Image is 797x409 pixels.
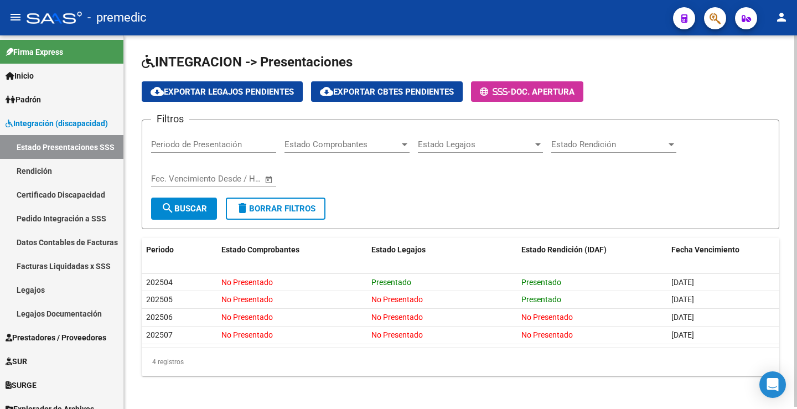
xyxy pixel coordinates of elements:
span: Presentado [521,278,561,287]
span: Estado Comprobantes [221,245,299,254]
span: Estado Rendición [551,139,666,149]
span: Presentado [521,295,561,304]
datatable-header-cell: Fecha Vencimiento [667,238,779,262]
span: 202505 [146,295,173,304]
span: Estado Legajos [418,139,533,149]
button: Borrar Filtros [226,198,325,220]
span: Exportar Cbtes Pendientes [320,87,454,97]
mat-icon: menu [9,11,22,24]
span: Exportar Legajos Pendientes [151,87,294,97]
span: Estado Rendición (IDAF) [521,245,607,254]
datatable-header-cell: Estado Legajos [367,238,517,262]
mat-icon: cloud_download [320,85,333,98]
div: Open Intercom Messenger [759,371,786,398]
span: No Presentado [221,313,273,322]
span: Presentado [371,278,411,287]
button: Open calendar [263,173,276,186]
span: No Presentado [221,278,273,287]
datatable-header-cell: Estado Rendición (IDAF) [517,238,667,262]
button: Exportar Cbtes Pendientes [311,81,463,102]
span: 202507 [146,330,173,339]
span: Estado Legajos [371,245,426,254]
span: Inicio [6,70,34,82]
button: Buscar [151,198,217,220]
span: SUR [6,355,27,367]
span: SURGE [6,379,37,391]
button: Exportar Legajos Pendientes [142,81,303,102]
span: No Presentado [521,313,573,322]
span: Estado Comprobantes [284,139,400,149]
input: Fecha fin [206,174,260,184]
span: INTEGRACION -> Presentaciones [142,54,353,70]
span: Padrón [6,94,41,106]
h3: Filtros [151,111,189,127]
span: - premedic [87,6,147,30]
span: 202506 [146,313,173,322]
mat-icon: search [161,201,174,215]
span: [DATE] [671,278,694,287]
button: -Doc. Apertura [471,81,583,102]
span: No Presentado [221,330,273,339]
span: No Presentado [371,295,423,304]
span: [DATE] [671,295,694,304]
span: Integración (discapacidad) [6,117,108,130]
input: Fecha inicio [151,174,196,184]
mat-icon: cloud_download [151,85,164,98]
span: - [480,87,511,97]
span: Fecha Vencimiento [671,245,739,254]
span: No Presentado [221,295,273,304]
datatable-header-cell: Estado Comprobantes [217,238,367,262]
span: [DATE] [671,330,694,339]
span: No Presentado [521,330,573,339]
span: [DATE] [671,313,694,322]
span: Doc. Apertura [511,87,575,97]
span: No Presentado [371,313,423,322]
mat-icon: person [775,11,788,24]
span: 202504 [146,278,173,287]
span: Periodo [146,245,174,254]
span: Prestadores / Proveedores [6,332,106,344]
datatable-header-cell: Periodo [142,238,217,262]
span: Borrar Filtros [236,204,315,214]
mat-icon: delete [236,201,249,215]
span: No Presentado [371,330,423,339]
span: Firma Express [6,46,63,58]
div: 4 registros [142,348,779,376]
span: Buscar [161,204,207,214]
